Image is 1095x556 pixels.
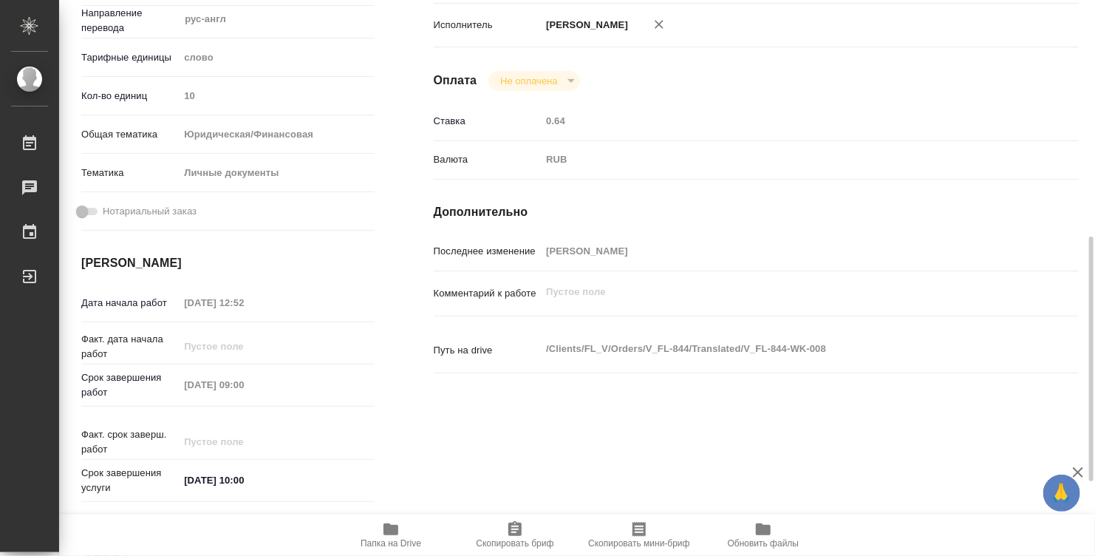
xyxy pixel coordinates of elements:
[179,469,308,491] input: ✎ Введи что-нибудь
[434,114,542,129] p: Ставка
[728,538,799,549] span: Обновить файлы
[588,538,689,549] span: Скопировать мини-бриф
[1043,475,1080,512] button: 🙏
[476,538,553,549] span: Скопировать бриф
[81,332,179,362] p: Факт. дата начала работ
[81,254,375,272] h4: [PERSON_NAME]
[1049,478,1074,509] span: 🙏
[81,6,179,35] p: Направление перевода
[81,466,179,495] p: Срок завершения услуги
[179,45,374,70] div: слово
[643,8,675,41] button: Удалить исполнителя
[361,538,421,549] span: Папка на Drive
[434,152,542,167] p: Валюта
[329,515,453,556] button: Папка на Drive
[541,240,1025,262] input: Пустое поле
[179,160,374,186] div: Личные документы
[81,166,179,180] p: Тематика
[434,244,542,259] p: Последнее изменение
[179,431,308,452] input: Пустое поле
[434,203,1079,221] h4: Дополнительно
[434,18,542,33] p: Исполнитель
[103,204,197,219] span: Нотариальный заказ
[81,127,179,142] p: Общая тематика
[541,147,1025,172] div: RUB
[541,336,1025,362] textarea: /Clients/FL_V/Orders/V_FL-844/Translated/V_FL-844-WK-008
[81,427,179,457] p: Факт. срок заверш. работ
[488,71,579,91] div: Не оплачена
[81,296,179,311] p: Дата начала работ
[701,515,825,556] button: Обновить файлы
[179,336,308,357] input: Пустое поле
[179,122,374,147] div: Юридическая/Финансовая
[496,75,562,87] button: Не оплачена
[179,292,308,313] input: Пустое поле
[434,72,477,89] h4: Оплата
[577,515,701,556] button: Скопировать мини-бриф
[453,515,577,556] button: Скопировать бриф
[541,110,1025,132] input: Пустое поле
[81,89,179,104] p: Кол-во единиц
[179,85,374,106] input: Пустое поле
[434,343,542,358] p: Путь на drive
[434,286,542,301] p: Комментарий к работе
[81,50,179,65] p: Тарифные единицы
[81,370,179,400] p: Срок завершения работ
[541,18,628,33] p: [PERSON_NAME]
[179,374,308,396] input: Пустое поле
